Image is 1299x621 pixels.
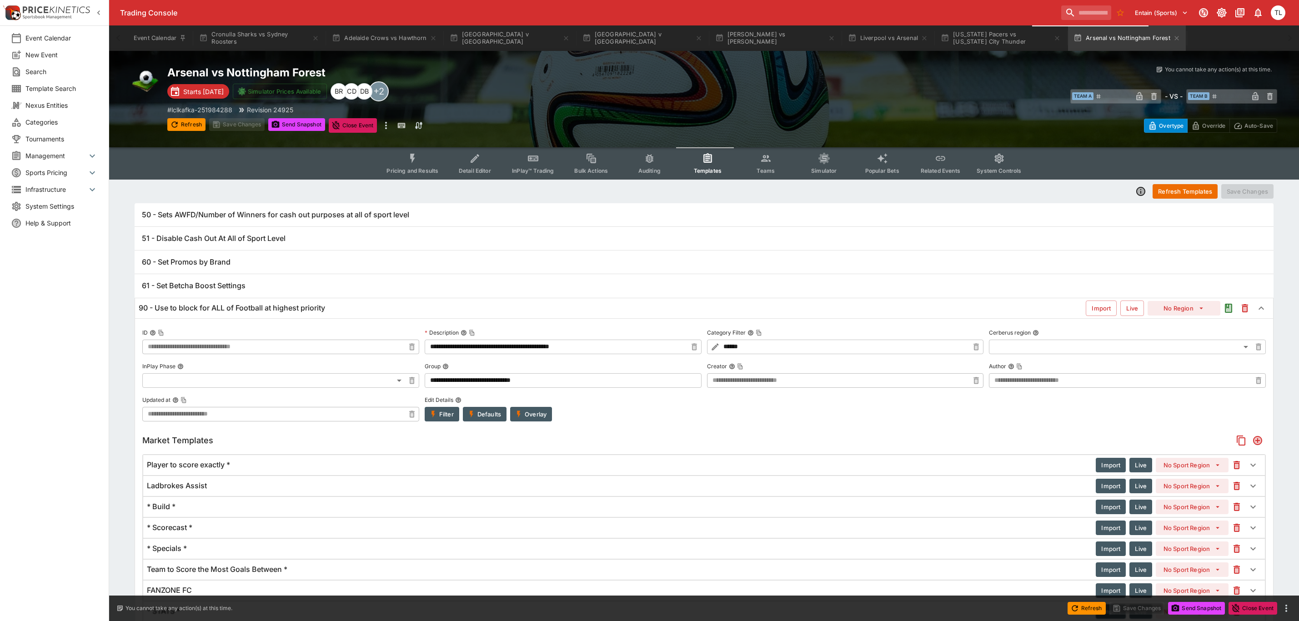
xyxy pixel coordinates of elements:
input: search [1061,5,1111,20]
span: Teams [757,167,775,174]
span: Templates [694,167,722,174]
span: InPlay™ Trading [512,167,554,174]
h6: - VS - [1165,91,1183,101]
span: Nexus Entities [25,100,98,110]
p: Category Filter [707,329,746,336]
button: Live [1129,458,1152,472]
p: Edit Details [425,396,453,404]
button: Refresh [167,118,206,131]
button: more [381,118,391,133]
p: Starts [DATE] [183,87,224,96]
button: Live [1129,521,1152,535]
h6: 61 - Set Betcha Boost Settings [142,281,246,290]
button: Arsenal vs Nottingham Forest [1068,25,1186,51]
button: more [1281,603,1292,614]
button: CreatorCopy To Clipboard [729,363,735,370]
button: No Sport Region [1156,541,1229,556]
button: This will delete the selected template. You will still need to Save Template changes to commit th... [1237,300,1253,316]
button: Close Event [1229,602,1277,615]
button: Copy To Clipboard [158,330,164,336]
button: No Sport Region [1156,521,1229,535]
button: Category FilterCopy To Clipboard [747,330,754,336]
button: Live [1129,500,1152,514]
p: Overtype [1159,121,1184,130]
button: Add [1249,432,1266,449]
button: Refresh [1068,602,1106,615]
button: Trent Lewis [1268,3,1288,23]
button: No Sport Region [1156,562,1229,577]
span: System Settings [25,201,98,211]
button: No Sport Region [1156,583,1229,598]
button: [PERSON_NAME] vs [PERSON_NAME] [710,25,841,51]
button: Import [1096,521,1126,535]
p: Auto-Save [1244,121,1273,130]
p: ID [142,329,148,336]
h6: 50 - Sets AWFD/Number of Winners for cash out purposes at all of sport level [142,210,409,220]
button: Overlay [510,407,552,421]
h6: Team to Score the Most Goals Between * [147,565,287,574]
button: [GEOGRAPHIC_DATA] v [GEOGRAPHIC_DATA] [577,25,708,51]
img: soccer.png [131,65,160,95]
button: Defaults [463,407,507,421]
span: Related Events [921,167,960,174]
span: Team A [1072,92,1093,100]
button: Copy To Clipboard [181,397,187,403]
p: Creator [707,362,727,370]
button: Group [442,363,449,370]
h6: 51 - Disable Cash Out At All of Sport Level [142,234,286,243]
button: No Sport Region [1156,458,1229,472]
span: Bulk Actions [574,167,608,174]
span: Auditing [638,167,661,174]
button: Filter [425,407,459,421]
img: PriceKinetics [23,6,90,13]
h5: Market Templates [142,435,213,446]
h6: * Scorecast * [147,523,192,532]
p: Revision 24925 [247,105,293,115]
span: Categories [25,117,98,127]
button: Live [1129,541,1152,556]
div: Event type filters [379,147,1028,180]
button: Overtype [1144,119,1188,133]
button: Cronulla Sharks vs Sydney Roosters [194,25,325,51]
button: No Region [1148,301,1220,316]
button: Liverpool vs Arsenal [843,25,933,51]
span: Template Search [25,84,98,93]
h6: Ladbrokes Assist [147,481,207,491]
button: Send Snapshot [268,118,325,131]
button: Import [1096,562,1126,577]
span: Management [25,151,87,160]
h6: Player to score exactly * [147,460,230,470]
h6: FANZONE FC [147,586,192,595]
span: Search [25,67,98,76]
button: Simulator Prices Available [233,84,327,99]
h6: 60 - Set Promos by Brand [142,257,231,267]
button: Documentation [1232,5,1248,21]
button: Adelaide Crows vs Hawthorn [326,25,442,51]
button: Close Event [329,118,377,133]
div: +2 [369,81,389,101]
button: Notifications [1250,5,1266,21]
button: Connected to PK [1195,5,1212,21]
p: Cerberus region [989,329,1031,336]
button: Updated atCopy To Clipboard [172,397,179,403]
h6: 90 - Use to block for ALL of Football at highest priority [139,303,325,313]
p: Override [1202,121,1225,130]
button: Live [1129,583,1152,598]
button: AuthorCopy To Clipboard [1008,363,1014,370]
button: Audit the Template Change History [1220,300,1237,316]
button: Copy Market Templates [1233,432,1249,449]
h6: * Specials * [147,544,187,553]
button: [US_STATE] Pacers vs [US_STATE] City Thunder [935,25,1066,51]
span: Pricing and Results [386,167,438,174]
span: Event Calendar [25,33,98,43]
button: Import [1096,500,1126,514]
button: InPlay Phase [177,363,184,370]
button: Event Calendar [128,25,192,51]
button: Import [1086,300,1117,316]
p: Description [425,329,459,336]
button: Toggle light/dark mode [1214,5,1230,21]
button: Live [1129,562,1152,577]
button: Auto-Save [1229,119,1277,133]
button: Copy To Clipboard [737,363,743,370]
button: Live [1129,479,1152,493]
